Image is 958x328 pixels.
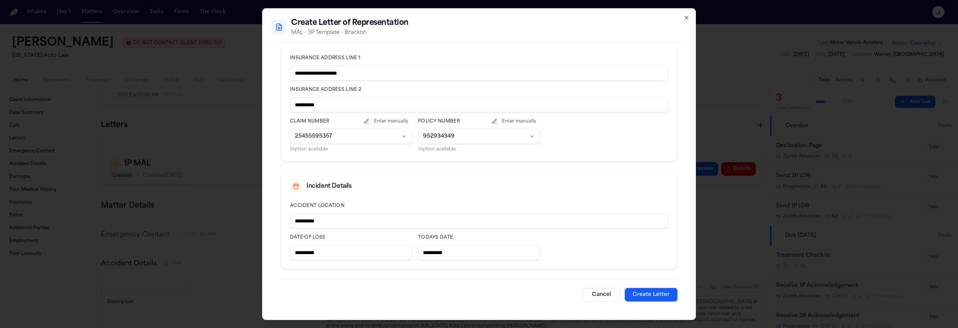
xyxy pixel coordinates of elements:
[625,288,677,302] button: Create Letter
[290,235,412,241] label: date of loss
[307,182,668,191] div: Incident Details
[418,118,540,124] label: Policy Number
[290,118,412,124] label: Claim Number
[290,87,668,93] label: Insurance Address Line 2
[418,146,540,152] p: 1 option available
[583,288,620,302] button: Cancel
[290,146,412,152] p: 1 option available
[291,29,409,37] p: MAL - 3P Template - Brackon
[291,18,409,28] h2: Create Letter of Representation
[488,118,540,124] button: Enter manually
[290,203,668,209] label: accident location
[360,118,412,124] button: Enter manually
[418,235,540,241] label: todays date
[290,55,668,61] label: Insurance Address Line 1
